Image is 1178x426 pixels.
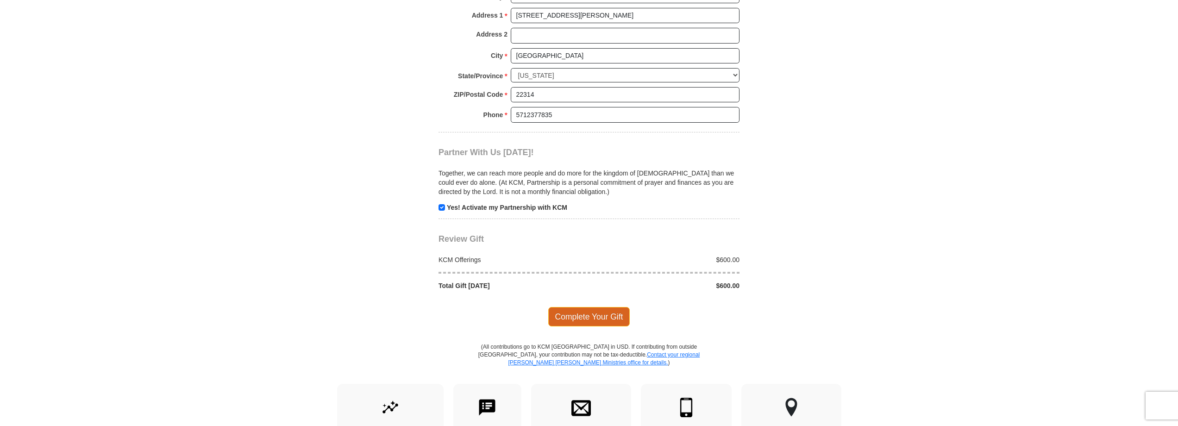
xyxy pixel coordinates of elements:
img: other-region [785,398,798,417]
img: envelope.svg [571,398,591,417]
p: (All contributions go to KCM [GEOGRAPHIC_DATA] in USD. If contributing from outside [GEOGRAPHIC_D... [478,343,700,383]
img: give-by-stock.svg [381,398,400,417]
div: KCM Offerings [434,255,589,264]
img: text-to-give.svg [477,398,497,417]
strong: Address 1 [472,9,503,22]
span: Review Gift [439,234,484,244]
span: Partner With Us [DATE]! [439,148,534,157]
strong: State/Province [458,69,503,82]
strong: City [491,49,503,62]
strong: ZIP/Postal Code [454,88,503,101]
img: mobile.svg [677,398,696,417]
div: Total Gift [DATE] [434,281,589,290]
strong: Phone [483,108,503,121]
div: $600.00 [589,255,745,264]
strong: Address 2 [476,28,508,41]
div: $600.00 [589,281,745,290]
strong: Yes! Activate my Partnership with KCM [447,204,567,211]
p: Together, we can reach more people and do more for the kingdom of [DEMOGRAPHIC_DATA] than we coul... [439,169,739,196]
span: Complete Your Gift [548,307,630,326]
